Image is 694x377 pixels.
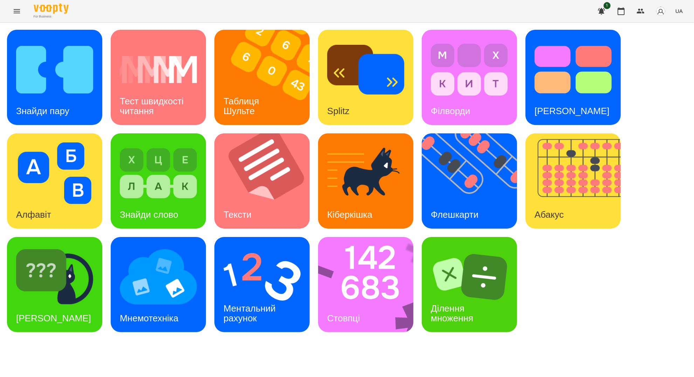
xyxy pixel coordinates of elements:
[16,106,69,116] h3: Знайди пару
[656,6,666,16] img: avatar_s.png
[120,209,178,220] h3: Знайди слово
[8,3,25,20] button: Menu
[34,14,69,19] span: For Business
[525,133,630,229] img: Абакус
[111,133,206,229] a: Знайди словоЗнайди слово
[327,313,360,323] h3: Стовпці
[431,303,473,323] h3: Ділення множення
[111,237,206,332] a: МнемотехнікаМнемотехніка
[7,237,102,332] a: Знайди Кіберкішку[PERSON_NAME]
[214,133,310,229] a: ТекстиТексти
[318,237,413,332] a: СтовпціСтовпці
[535,106,610,116] h3: [PERSON_NAME]
[525,133,621,229] a: АбакусАбакус
[318,30,413,125] a: SplitzSplitz
[525,30,621,125] a: Тест Струпа[PERSON_NAME]
[120,313,178,323] h3: Мнемотехніка
[675,7,683,15] span: UA
[111,30,206,125] a: Тест швидкості читанняТест швидкості читання
[224,246,301,308] img: Ментальний рахунок
[16,209,51,220] h3: Алфавіт
[327,209,372,220] h3: Кіберкішка
[422,237,517,332] a: Ділення множенняДілення множення
[431,106,470,116] h3: Філворди
[422,133,526,229] img: Флешкарти
[16,142,93,204] img: Алфавіт
[16,313,91,323] h3: [PERSON_NAME]
[214,237,310,332] a: Ментальний рахунокМентальний рахунок
[16,246,93,308] img: Знайди Кіберкішку
[214,30,310,125] a: Таблиця ШультеТаблиця Шульте
[327,142,404,204] img: Кіберкішка
[535,39,612,100] img: Тест Струпа
[7,133,102,229] a: АлфавітАлфавіт
[318,237,422,332] img: Стовпці
[7,30,102,125] a: Знайди паруЗнайди пару
[34,4,69,14] img: Voopty Logo
[214,30,318,125] img: Таблиця Шульте
[120,246,197,308] img: Мнемотехніка
[120,39,197,100] img: Тест швидкості читання
[327,106,350,116] h3: Splitz
[422,30,517,125] a: ФілвордиФілворди
[535,209,564,220] h3: Абакус
[120,96,186,116] h3: Тест швидкості читання
[422,133,517,229] a: ФлешкартиФлешкарти
[224,209,252,220] h3: Тексти
[604,2,611,9] span: 1
[327,39,404,100] img: Splitz
[214,133,318,229] img: Тексти
[224,303,278,323] h3: Ментальний рахунок
[120,142,197,204] img: Знайди слово
[318,133,413,229] a: КіберкішкаКіберкішка
[431,246,508,308] img: Ділення множення
[673,5,686,18] button: UA
[431,39,508,100] img: Філворди
[16,39,93,100] img: Знайди пару
[224,96,262,116] h3: Таблиця Шульте
[431,209,479,220] h3: Флешкарти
